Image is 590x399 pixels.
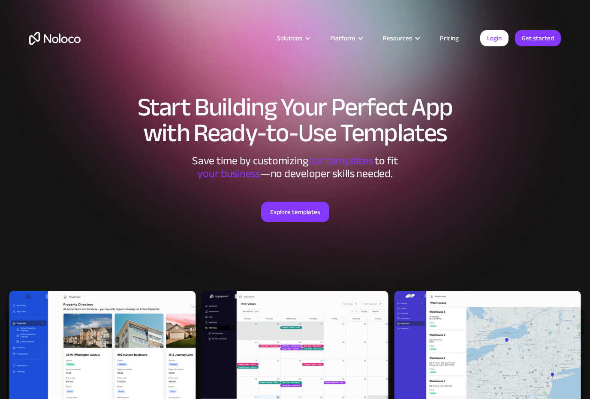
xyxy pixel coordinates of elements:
span: our templates [308,150,373,171]
div: Solutions [266,33,319,44]
div: Solutions [277,33,302,44]
a: Login [480,30,509,46]
div: Resources [383,33,412,44]
div: Save time by customizing to fit ‍ —no developer skills needed. [166,154,424,180]
a: Pricing [429,33,470,44]
span: your business [197,163,260,184]
h1: Start Building Your Perfect App with Ready-to-Use Templates [29,94,561,146]
a: Explore templates [261,202,329,222]
a: Get started [515,30,561,46]
a: home [29,32,81,45]
div: Platform [319,33,372,44]
div: Platform [330,33,355,44]
div: Resources [372,33,429,44]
